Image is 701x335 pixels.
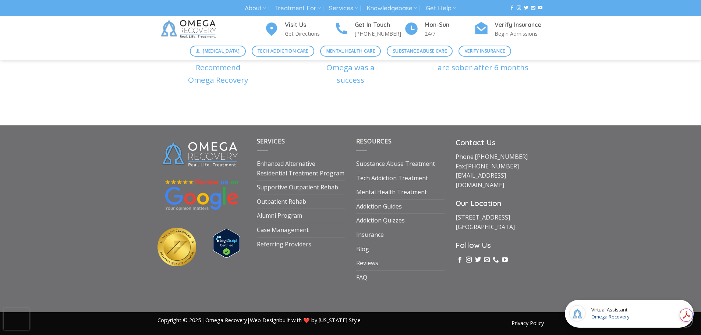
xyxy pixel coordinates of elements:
[502,257,508,263] a: Follow on YouTube
[484,257,490,263] a: Send us an email
[531,6,535,11] a: Send us an email
[517,6,521,11] a: Follow on Instagram
[257,238,311,252] a: Referring Providers
[205,317,247,324] a: Omega Recovery
[356,256,378,270] a: Reviews
[245,1,266,15] a: About
[475,257,481,263] a: Follow on Twitter
[356,185,427,199] a: Mental Health Treatment
[493,257,499,263] a: Call us
[356,171,428,185] a: Tech Addiction Treatment
[466,257,472,263] a: Follow on Instagram
[290,49,411,86] p: Of Alumni say their treatment at Omega was a success
[257,223,309,237] a: Case Management
[285,29,334,38] p: Get Directions
[356,137,392,145] span: Resources
[510,6,514,11] a: Follow on Facebook
[456,197,544,209] h3: Our Location
[356,271,367,285] a: FAQ
[203,47,240,54] span: [MEDICAL_DATA]
[252,46,315,57] a: Tech Addiction Care
[356,214,405,228] a: Addiction Quizzes
[466,162,519,170] a: [PHONE_NUMBER]
[524,6,528,11] a: Follow on Twitter
[213,238,240,246] a: Verify LegitScript Approval for www.omegarecovery.org
[387,46,453,57] a: Substance Abuse Care
[250,317,279,324] a: Web Design
[425,29,474,38] p: 24/7
[355,29,404,38] p: [PHONE_NUMBER]
[459,46,511,57] a: Verify Insurance
[538,6,542,11] a: Follow on YouTube
[257,157,345,180] a: Enhanced Alternative Residential Treatment Program
[190,46,246,57] a: [MEDICAL_DATA]
[456,138,496,147] strong: Contact Us
[320,46,381,57] a: Mental Health Care
[355,20,404,30] h4: Get In Touch
[356,228,384,242] a: Insurance
[456,152,544,190] p: Phone: Fax:
[275,1,321,15] a: Treatment For
[257,209,302,223] a: Alumni Program
[356,200,402,214] a: Addiction Guides
[474,20,544,38] a: Verify Insurance Begin Admissions
[456,171,506,189] a: [EMAIL_ADDRESS][DOMAIN_NAME]
[475,153,528,161] a: [PHONE_NUMBER]
[425,20,474,30] h4: Mon-Sun
[213,229,240,258] img: Verify Approval for www.omegarecovery.org
[495,20,544,30] h4: Verify Insurance
[356,242,369,256] a: Blog
[157,49,279,86] p: Of Clients would HIGHLY Recommend Omega Recovery
[356,157,435,171] a: Substance Abuse Treatment
[367,1,417,15] a: Knowledgebase
[157,16,222,42] img: Omega Recovery
[393,47,447,54] span: Substance Abuse Care
[285,20,334,30] h4: Visit Us
[422,49,544,74] p: Of clients report that they are sober after 6 months
[495,29,544,38] p: Begin Admissions
[329,1,358,15] a: Services
[257,181,338,195] a: Supportive Outpatient Rehab
[258,47,308,54] span: Tech Addiction Care
[264,20,334,38] a: Visit Us Get Directions
[157,317,361,324] span: Copyright © 2025 | | built with ❤️ by [US_STATE] Style
[257,195,306,209] a: Outpatient Rehab
[326,47,375,54] span: Mental Health Care
[456,213,515,231] a: [STREET_ADDRESS][GEOGRAPHIC_DATA]
[257,137,285,145] span: Services
[511,320,544,327] a: Privacy Policy
[334,20,404,38] a: Get In Touch [PHONE_NUMBER]
[4,308,29,330] iframe: reCAPTCHA
[426,1,456,15] a: Get Help
[457,257,463,263] a: Follow on Facebook
[456,239,544,251] h3: Follow Us
[465,47,505,54] span: Verify Insurance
